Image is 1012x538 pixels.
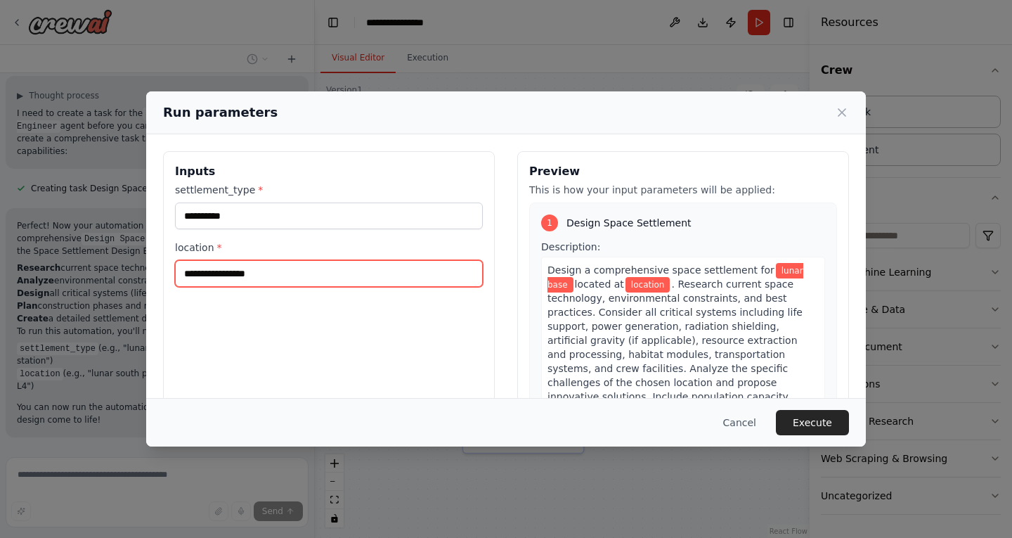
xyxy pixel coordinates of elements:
button: Execute [776,410,849,435]
h2: Run parameters [163,103,278,122]
span: Design Space Settlement [566,216,692,230]
span: located at [575,278,624,290]
h3: Inputs [175,163,483,180]
span: Variable: location [625,277,670,293]
span: Description: [541,241,600,252]
h3: Preview [529,163,837,180]
span: Design a comprehensive space settlement for [547,264,774,276]
span: . Research current space technology, environmental constraints, and best practices. Consider all ... [547,278,803,416]
p: This is how your input parameters will be applied: [529,183,837,197]
button: Cancel [712,410,767,435]
div: 1 [541,214,558,231]
span: Variable: settlement_type [547,263,803,293]
label: location [175,241,483,255]
label: settlement_type [175,183,483,197]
